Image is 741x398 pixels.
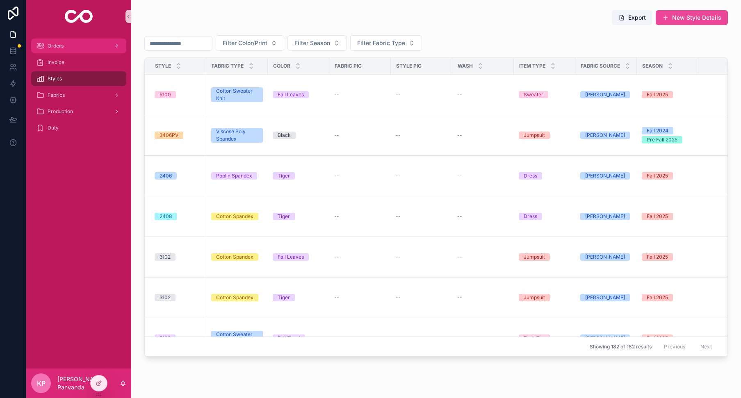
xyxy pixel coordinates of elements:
button: Select Button [350,35,422,51]
span: -- [334,294,339,301]
span: -- [457,173,462,179]
button: New Style Details [656,10,728,25]
div: Pre Fall 2025 [647,136,677,143]
span: Styles [48,75,62,82]
span: Invoice [48,59,64,66]
a: Invoice [31,55,126,70]
div: [PERSON_NAME] [585,213,625,220]
span: -- [396,132,401,139]
span: KP [37,378,46,388]
img: App logo [65,10,93,23]
div: Cotton Sweater Knit [216,87,258,102]
div: Fall Floral [278,334,300,342]
div: Dress [524,213,537,220]
span: -- [334,254,339,260]
div: 5103 [160,334,171,342]
span: -- [334,91,339,98]
div: 2408 [160,213,172,220]
div: Tiger [278,294,290,301]
div: Black [278,132,291,139]
div: Fall 2025 [647,334,668,342]
div: scrollable content [26,33,131,146]
span: -- [334,213,339,220]
span: Style Pic [396,63,422,69]
div: [PERSON_NAME] [585,132,625,139]
span: -- [457,213,462,220]
span: Style [155,63,171,69]
span: Wash [458,63,473,69]
span: Showing 182 of 182 results [590,343,652,350]
span: -- [396,294,401,301]
div: Cotton Sweater Knit [216,331,258,346]
div: 3102 [160,294,171,301]
div: Fall Leaves [278,91,304,98]
div: [PERSON_NAME] [585,253,625,261]
div: Cotton Spandex [216,213,253,220]
span: Production [48,108,73,115]
div: [PERSON_NAME] [585,294,625,301]
div: Jumpsuit [524,253,545,261]
span: Item Type [519,63,545,69]
span: Duty [48,125,59,131]
div: Fall 2025 [647,253,668,261]
div: Cotton Spandex [216,253,253,261]
span: Orders [48,43,64,49]
span: -- [396,254,401,260]
span: -- [334,335,339,341]
div: Fall 2025 [647,91,668,98]
div: Fall Leaves [278,253,304,261]
span: -- [457,294,462,301]
div: [PERSON_NAME] [585,172,625,180]
div: [PERSON_NAME] [585,334,625,342]
div: 3406PV [160,132,178,139]
div: Tiger [278,172,290,180]
span: Fabrics [48,92,65,98]
a: Fabrics [31,88,126,102]
span: -- [334,173,339,179]
button: Select Button [287,35,347,51]
span: Filter Season [294,39,330,47]
a: Production [31,104,126,119]
span: -- [457,132,462,139]
span: -- [396,213,401,220]
div: Cotton Spandex [216,294,253,301]
p: [PERSON_NAME] Panvanda [57,375,120,391]
span: -- [457,91,462,98]
a: Styles [31,71,126,86]
div: Poplin Spandex [216,172,252,180]
span: -- [396,335,401,341]
span: -- [334,132,339,139]
div: Fall 2025 [647,213,668,220]
div: Tank Top [524,334,545,342]
span: Color [273,63,290,69]
div: Sweater [524,91,543,98]
div: Tiger [278,213,290,220]
button: Export [612,10,652,25]
div: Jumpsuit [524,132,545,139]
span: Season [642,63,663,69]
span: Fabric Pic [335,63,362,69]
div: Viscose Poly Spandex [216,128,258,143]
span: Fabric Type [212,63,244,69]
span: Fabric Source [581,63,620,69]
div: [PERSON_NAME] [585,91,625,98]
div: Fall 2024 [647,127,668,134]
span: -- [457,335,462,341]
div: 5100 [160,91,171,98]
div: Fall 2025 [647,172,668,180]
div: Fall 2025 [647,294,668,301]
div: Dress [524,172,537,180]
span: Filter Fabric Type [357,39,405,47]
div: 3102 [160,253,171,261]
div: 2406 [160,172,172,180]
a: Orders [31,39,126,53]
span: -- [396,173,401,179]
a: Duty [31,121,126,135]
span: -- [396,91,401,98]
span: Filter Color/Print [223,39,267,47]
div: Jumpsuit [524,294,545,301]
button: Select Button [216,35,284,51]
span: -- [457,254,462,260]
